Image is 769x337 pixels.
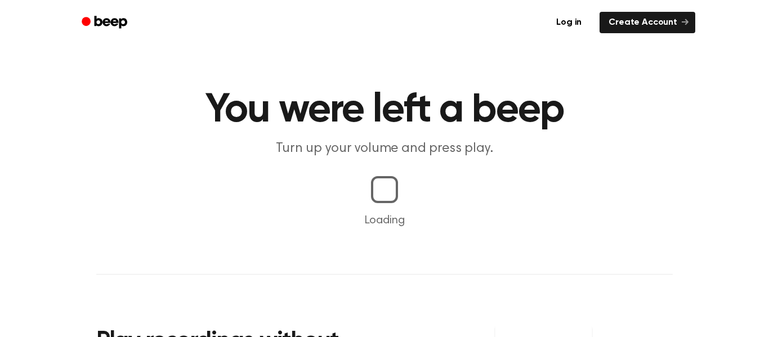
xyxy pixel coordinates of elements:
[96,90,673,131] h1: You were left a beep
[600,12,695,33] a: Create Account
[545,10,593,35] a: Log in
[74,12,137,34] a: Beep
[168,140,601,158] p: Turn up your volume and press play.
[14,212,755,229] p: Loading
